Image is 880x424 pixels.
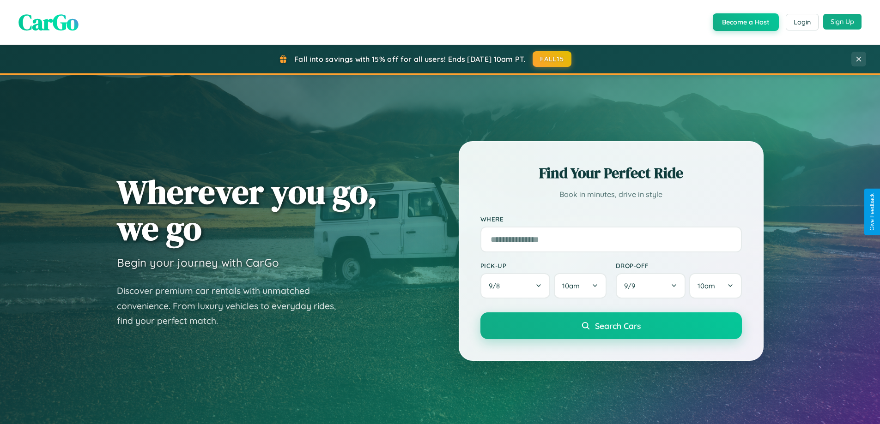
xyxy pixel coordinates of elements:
p: Discover premium car rentals with unmatched convenience. From luxury vehicles to everyday rides, ... [117,283,348,328]
button: 9/8 [480,273,551,299]
span: Fall into savings with 15% off for all users! Ends [DATE] 10am PT. [294,54,526,64]
button: 10am [689,273,741,299]
span: 9 / 9 [624,281,640,290]
button: 10am [554,273,606,299]
h3: Begin your journey with CarGo [117,256,279,269]
p: Book in minutes, drive in style [480,188,742,201]
span: Search Cars [595,321,641,331]
div: Give Feedback [869,193,875,231]
span: 9 / 8 [489,281,504,290]
span: CarGo [18,7,79,37]
button: Login [786,14,819,30]
button: FALL15 [533,51,571,67]
button: 9/9 [616,273,686,299]
span: 10am [698,281,715,290]
label: Where [480,215,742,223]
label: Pick-up [480,262,607,269]
span: 10am [562,281,580,290]
h2: Find Your Perfect Ride [480,163,742,183]
button: Search Cars [480,312,742,339]
h1: Wherever you go, we go [117,173,377,246]
button: Become a Host [713,13,779,31]
button: Sign Up [823,14,862,30]
label: Drop-off [616,262,742,269]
